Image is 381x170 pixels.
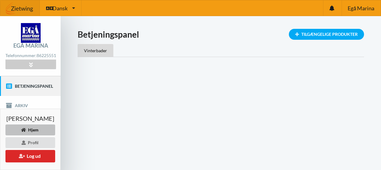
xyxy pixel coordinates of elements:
span: [PERSON_NAME] [6,115,54,121]
strong: 86225551 [37,53,56,58]
div: Tilgængelige Produkter [289,29,364,40]
div: Vinterbader [78,44,113,57]
div: Profil [5,137,55,148]
div: Hjem [5,124,55,135]
button: Log ud [5,150,55,162]
div: Telefonnummer: [5,52,56,60]
div: Egå Marina [13,43,48,48]
h1: Betjeningspanel [78,29,364,40]
img: logo [21,23,41,43]
span: Dansk [52,5,68,11]
span: Egå Marina [348,5,374,11]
